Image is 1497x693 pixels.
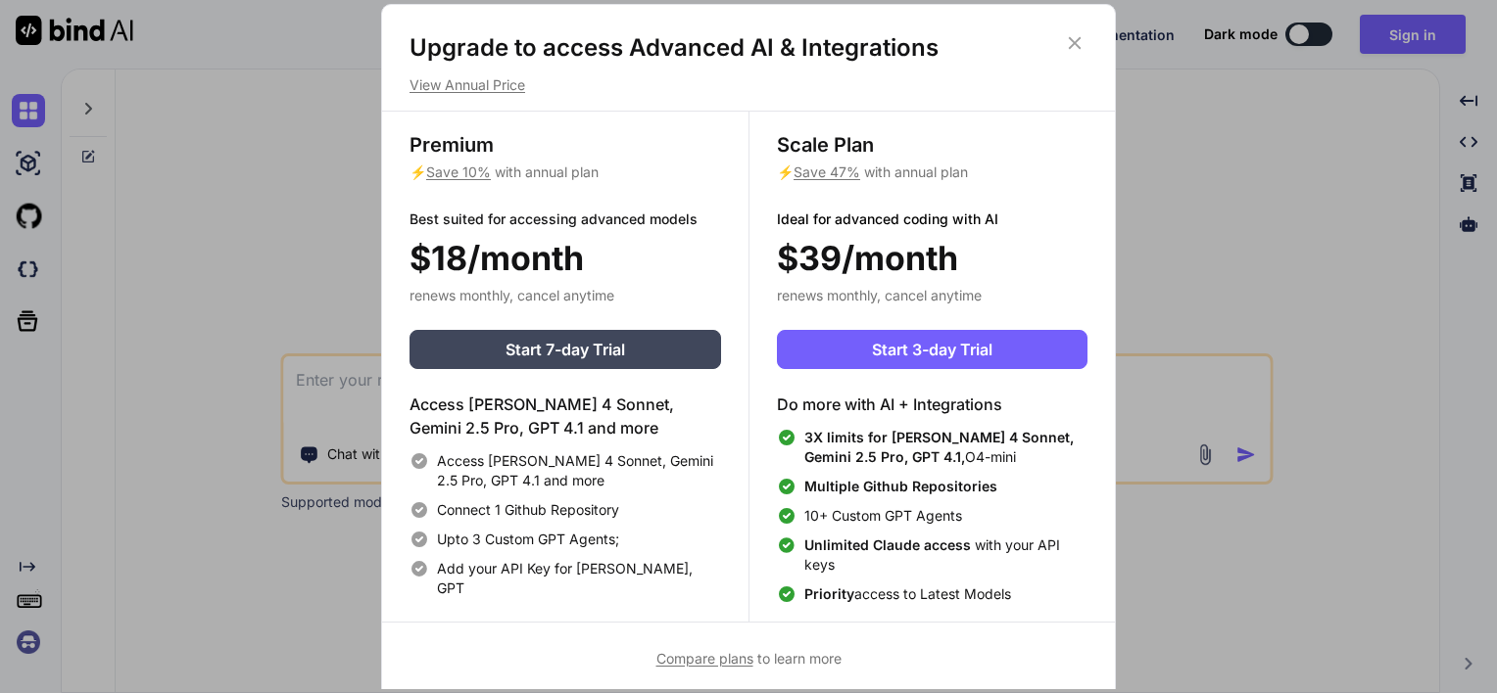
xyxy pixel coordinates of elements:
[410,330,721,369] button: Start 7-day Trial
[410,209,721,229] p: Best suited for accessing advanced models
[656,650,753,667] span: Compare plans
[410,233,584,283] span: $18/month
[804,536,975,553] span: Unlimited Claude access
[777,287,982,303] span: renews monthly, cancel anytime
[777,393,1087,416] h4: Do more with AI + Integrations
[804,429,1074,465] span: 3X limits for [PERSON_NAME] 4 Sonnet, Gemini 2.5 Pro, GPT 4.1,
[872,338,992,361] span: Start 3-day Trial
[794,163,860,180] span: Save 47%
[410,162,721,182] p: ⚡ with annual plan
[437,559,721,598] span: Add your API Key for [PERSON_NAME], GPT
[410,32,1087,64] h1: Upgrade to access Advanced AI & Integrations
[410,287,614,303] span: renews monthly, cancel anytime
[804,535,1087,575] span: with your API keys
[410,75,1087,95] p: View Annual Price
[437,530,619,549] span: Upto 3 Custom GPT Agents;
[777,209,1087,229] p: Ideal for advanced coding with AI
[426,163,491,180] span: Save 10%
[437,500,619,520] span: Connect 1 Github Repository
[506,338,625,361] span: Start 7-day Trial
[804,584,1011,604] span: access to Latest Models
[410,131,721,159] h3: Premium
[777,162,1087,182] p: ⚡ with annual plan
[804,585,854,602] span: Priority
[656,650,842,667] span: to learn more
[804,506,962,526] span: 10+ Custom GPT Agents
[777,131,1087,159] h3: Scale Plan
[777,330,1087,369] button: Start 3-day Trial
[437,451,721,490] span: Access [PERSON_NAME] 4 Sonnet, Gemini 2.5 Pro, GPT 4.1 and more
[804,478,997,494] span: Multiple Github Repositories
[804,428,1087,467] span: O4-mini
[410,393,721,439] h4: Access [PERSON_NAME] 4 Sonnet, Gemini 2.5 Pro, GPT 4.1 and more
[777,233,958,283] span: $39/month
